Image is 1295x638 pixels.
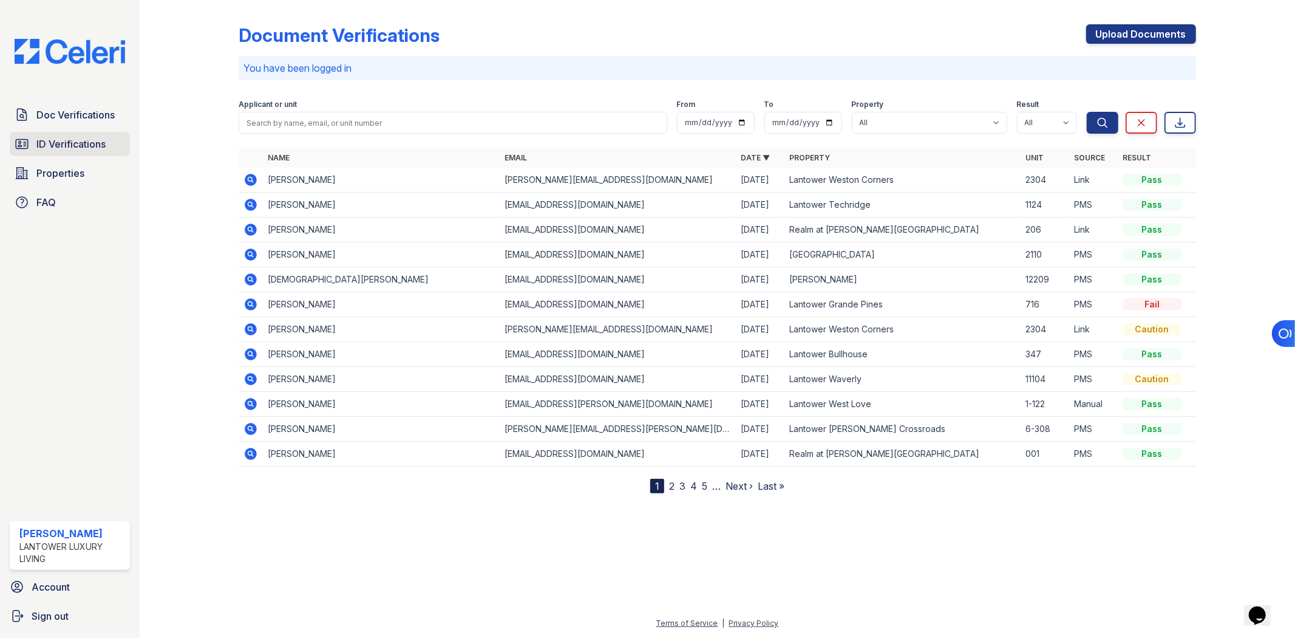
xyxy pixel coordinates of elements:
a: Upload Documents [1086,24,1196,44]
label: Applicant or unit [239,100,297,109]
td: 716 [1021,292,1070,317]
a: Source [1075,153,1106,162]
td: Link [1070,218,1118,242]
td: [DATE] [736,417,784,442]
div: Pass [1123,174,1181,186]
td: [DATE] [736,193,784,218]
td: 001 [1021,442,1070,467]
div: Pass [1123,448,1181,460]
label: Property [852,100,884,109]
td: [EMAIL_ADDRESS][PERSON_NAME][DOMAIN_NAME] [500,392,736,417]
iframe: chat widget [1244,589,1283,626]
td: Lantower Grande Pines [784,292,1021,317]
span: Account [32,580,70,594]
td: [PERSON_NAME] [263,342,499,367]
div: Lantower Luxury Living [19,541,125,565]
div: Caution [1123,323,1181,335]
td: Lantower Bullhouse [784,342,1021,367]
td: 206 [1021,218,1070,242]
td: PMS [1070,442,1118,467]
div: | [722,619,725,628]
td: [PERSON_NAME] [784,267,1021,292]
td: [EMAIL_ADDRESS][DOMAIN_NAME] [500,267,736,292]
td: [EMAIL_ADDRESS][DOMAIN_NAME] [500,367,736,392]
td: Realm at [PERSON_NAME][GEOGRAPHIC_DATA] [784,442,1021,467]
td: Realm at [PERSON_NAME][GEOGRAPHIC_DATA] [784,218,1021,242]
span: ID Verifications [36,137,106,151]
td: [DATE] [736,218,784,242]
td: PMS [1070,367,1118,392]
td: Lantower [PERSON_NAME] Crossroads [784,417,1021,442]
div: Fail [1123,298,1181,310]
td: [EMAIL_ADDRESS][DOMAIN_NAME] [500,242,736,267]
a: Next › [726,480,753,492]
div: Pass [1123,423,1181,435]
a: FAQ [10,190,130,214]
span: FAQ [36,195,56,210]
td: [EMAIL_ADDRESS][DOMAIN_NAME] [500,292,736,317]
td: 347 [1021,342,1070,367]
td: PMS [1070,417,1118,442]
a: Name [268,153,290,162]
td: Link [1070,168,1118,193]
td: 6-308 [1021,417,1070,442]
div: 1 [650,479,664,493]
td: 2110 [1021,242,1070,267]
span: Doc Verifications [36,108,115,122]
td: [PERSON_NAME] [263,242,499,267]
td: [PERSON_NAME] [263,417,499,442]
td: [EMAIL_ADDRESS][DOMAIN_NAME] [500,218,736,242]
a: 3 [679,480,685,492]
a: 4 [690,480,697,492]
td: [PERSON_NAME] [263,292,499,317]
div: Pass [1123,348,1181,360]
td: [PERSON_NAME] [263,218,499,242]
td: Manual [1070,392,1118,417]
a: Account [5,575,135,599]
td: Lantower Waverly [784,367,1021,392]
div: Pass [1123,199,1181,211]
a: ID Verifications [10,132,130,156]
p: You have been logged in [243,61,1191,75]
a: Unit [1026,153,1044,162]
td: Lantower Techridge [784,193,1021,218]
div: Pass [1123,273,1181,286]
a: Property [789,153,830,162]
td: [DATE] [736,317,784,342]
a: 2 [669,480,675,492]
td: [DATE] [736,442,784,467]
td: [DATE] [736,392,784,417]
td: [DATE] [736,242,784,267]
a: Properties [10,161,130,185]
td: Lantower Weston Corners [784,168,1021,193]
a: 5 [702,480,707,492]
td: Link [1070,317,1118,342]
td: 2304 [1021,317,1070,342]
td: [PERSON_NAME] [263,442,499,467]
label: Result [1017,100,1039,109]
a: Terms of Service [656,619,718,628]
div: [PERSON_NAME] [19,526,125,541]
label: From [677,100,696,109]
td: [GEOGRAPHIC_DATA] [784,242,1021,267]
td: [EMAIL_ADDRESS][DOMAIN_NAME] [500,442,736,467]
td: PMS [1070,342,1118,367]
td: [PERSON_NAME][EMAIL_ADDRESS][PERSON_NAME][DOMAIN_NAME] [500,417,736,442]
td: [PERSON_NAME] [263,392,499,417]
td: PMS [1070,242,1118,267]
td: [PERSON_NAME] [263,168,499,193]
a: Sign out [5,604,135,628]
div: Pass [1123,224,1181,236]
td: PMS [1070,292,1118,317]
td: 12209 [1021,267,1070,292]
td: [EMAIL_ADDRESS][DOMAIN_NAME] [500,342,736,367]
td: [DATE] [736,168,784,193]
span: Sign out [32,609,69,623]
td: Lantower West Love [784,392,1021,417]
span: Properties [36,166,84,180]
a: Privacy Policy [729,619,779,628]
td: 1-122 [1021,392,1070,417]
label: To [764,100,774,109]
td: PMS [1070,193,1118,218]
